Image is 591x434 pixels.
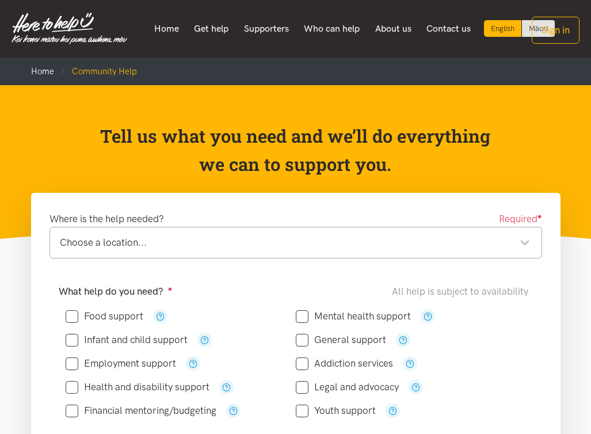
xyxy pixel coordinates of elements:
label: Employment support [66,359,176,368]
label: Mental health support [296,311,411,321]
label: Youth support [296,406,376,416]
label: Where is the help needed? [49,211,164,227]
div: All help is subject to availability [392,284,533,299]
span: Required [499,211,542,227]
label: Financial mentoring/budgeting [66,406,216,416]
sup: ● [537,212,542,220]
sup: ● [168,284,173,293]
label: Legal and advocacy [296,382,399,392]
div: Language toggle [484,20,555,37]
a: Contact us [419,17,479,41]
a: Supporters [236,17,296,41]
a: Home [31,66,54,77]
a: Who can help [296,17,368,41]
label: General support [296,335,386,345]
label: Addiction services [296,359,393,368]
a: Home [146,17,186,41]
button: Sign in [532,17,579,44]
label: What help do you need? [59,284,173,299]
label: Infant and child support [66,335,188,345]
p: Tell us what you need and we’ll do everything we can to support you. [86,122,505,179]
li: Community Help [54,64,137,78]
div: Choose a location... [60,235,530,250]
img: Home [12,13,127,44]
div: Current language [484,20,522,37]
a: Get help [186,17,237,41]
label: Health and disability support [66,382,209,392]
a: About us [367,17,419,41]
a: Switch to Te Reo Māori [522,20,555,37]
label: Food support [66,311,143,321]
